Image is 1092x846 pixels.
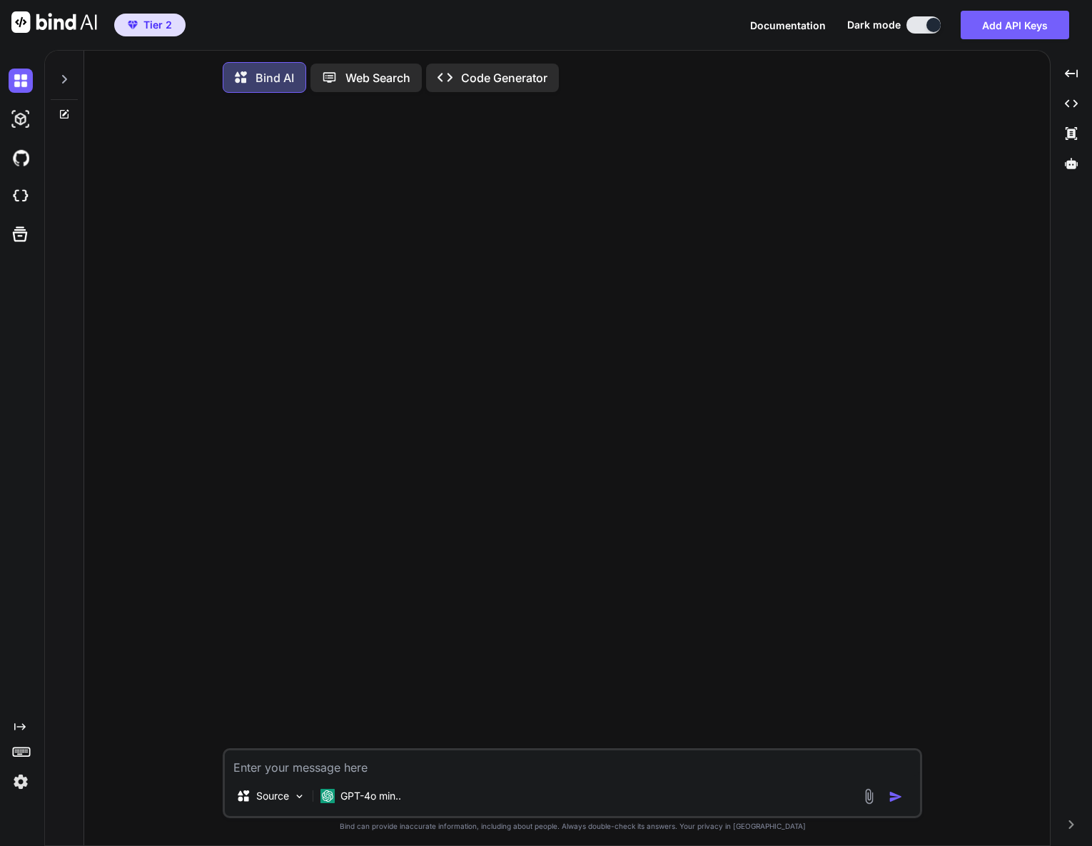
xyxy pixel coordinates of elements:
img: darkChat [9,69,33,93]
p: Source [256,789,289,803]
img: settings [9,770,33,794]
p: Code Generator [461,69,547,86]
img: GPT-4o mini [320,789,335,803]
button: Documentation [750,18,826,33]
button: Add API Keys [961,11,1069,39]
img: premium [128,21,138,29]
p: Bind can provide inaccurate information, including about people. Always double-check its answers.... [223,821,922,832]
p: GPT-4o min.. [340,789,401,803]
span: Documentation [750,19,826,31]
span: Dark mode [847,18,901,32]
img: githubDark [9,146,33,170]
button: premiumTier 2 [114,14,186,36]
p: Bind AI [256,69,294,86]
img: icon [889,790,903,804]
img: Pick Models [293,790,305,802]
img: attachment [861,788,877,805]
p: Web Search [345,69,410,86]
img: darkAi-studio [9,107,33,131]
img: Bind AI [11,11,97,33]
span: Tier 2 [143,18,172,32]
img: cloudideIcon [9,184,33,208]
